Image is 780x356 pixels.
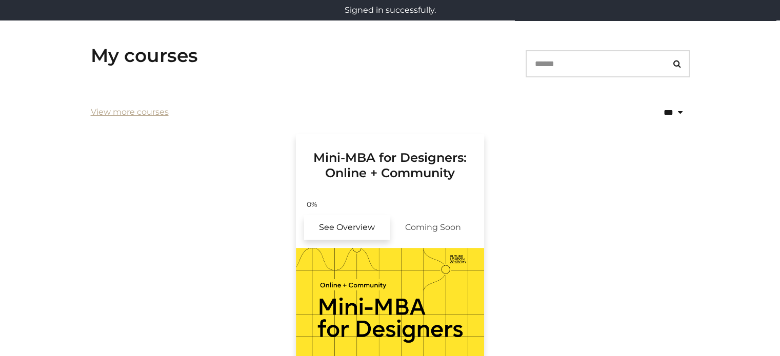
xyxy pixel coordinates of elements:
[304,215,390,240] a: Mini-MBA for Designers: Online + Community: See Overview
[91,106,169,118] a: View more courses
[308,134,472,181] h3: Mini-MBA for Designers: Online + Community
[4,4,776,16] p: Signed in successfully.
[390,215,476,240] span: Coming Soon
[618,99,689,125] select: status
[91,45,198,67] h3: My courses
[300,199,325,210] span: 0%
